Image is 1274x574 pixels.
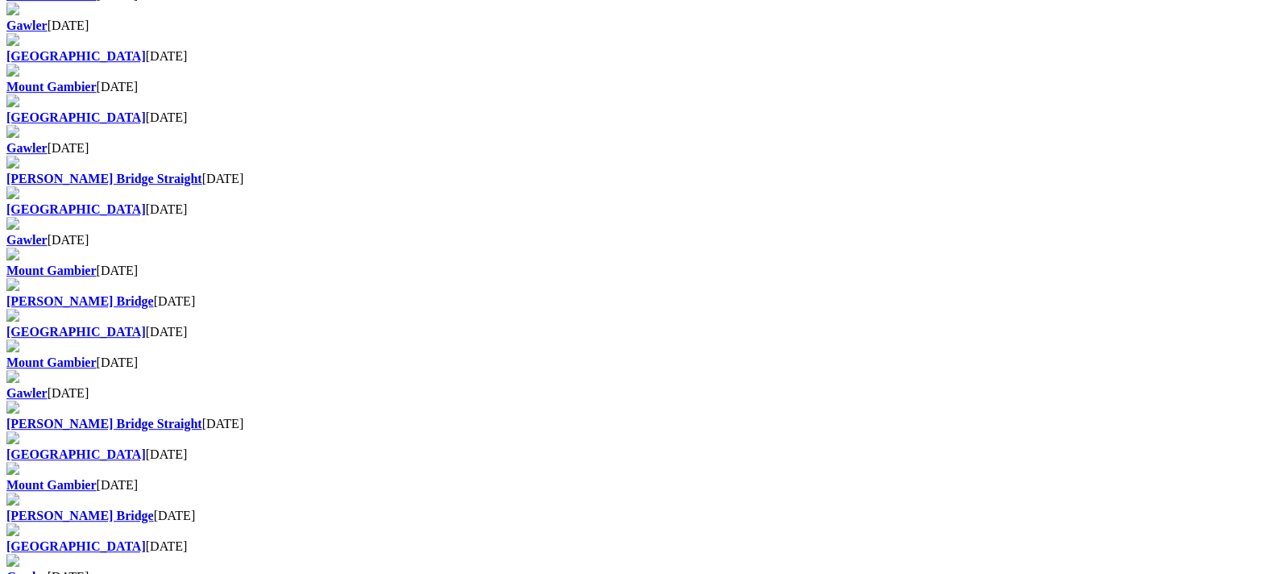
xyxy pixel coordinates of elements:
a: Mount Gambier [6,356,97,369]
div: [DATE] [6,172,1268,186]
div: [DATE] [6,386,1268,401]
img: file-red.svg [6,523,19,536]
img: file-red.svg [6,33,19,46]
img: file-red.svg [6,125,19,138]
div: [DATE] [6,49,1268,64]
a: [GEOGRAPHIC_DATA] [6,49,146,63]
img: file-red.svg [6,339,19,352]
img: file-red.svg [6,370,19,383]
div: [DATE] [6,447,1268,462]
img: file-red.svg [6,309,19,322]
div: [DATE] [6,202,1268,217]
img: file-red.svg [6,554,19,567]
a: [PERSON_NAME] Bridge [6,509,154,522]
img: file-red.svg [6,94,19,107]
img: file-red.svg [6,217,19,230]
div: [DATE] [6,478,1268,493]
div: [DATE] [6,80,1268,94]
div: [DATE] [6,417,1268,431]
div: [DATE] [6,356,1268,370]
img: file-red.svg [6,493,19,505]
div: [DATE] [6,233,1268,247]
a: [PERSON_NAME] Bridge Straight [6,417,202,430]
div: [DATE] [6,141,1268,156]
a: Gawler [6,233,48,247]
a: [PERSON_NAME] Bridge [6,294,154,308]
a: [GEOGRAPHIC_DATA] [6,202,146,216]
img: file-red.svg [6,431,19,444]
a: [GEOGRAPHIC_DATA] [6,539,146,553]
a: [GEOGRAPHIC_DATA] [6,447,146,461]
a: Gawler [6,141,48,155]
div: [DATE] [6,264,1268,278]
a: Mount Gambier [6,264,97,277]
div: [DATE] [6,110,1268,125]
a: [PERSON_NAME] Bridge Straight [6,172,202,185]
div: [DATE] [6,294,1268,309]
a: Mount Gambier [6,80,97,94]
img: file-red.svg [6,186,19,199]
img: file-red.svg [6,156,19,168]
img: file-red.svg [6,401,19,414]
div: [DATE] [6,325,1268,339]
div: [DATE] [6,509,1268,523]
div: [DATE] [6,19,1268,33]
a: Mount Gambier [6,478,97,492]
a: Gawler [6,19,48,32]
a: Gawler [6,386,48,400]
div: [DATE] [6,539,1268,554]
img: file-red.svg [6,64,19,77]
img: file-red.svg [6,2,19,15]
a: [GEOGRAPHIC_DATA] [6,325,146,339]
img: file-red.svg [6,247,19,260]
img: file-red.svg [6,278,19,291]
a: [GEOGRAPHIC_DATA] [6,110,146,124]
img: file-red.svg [6,462,19,475]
